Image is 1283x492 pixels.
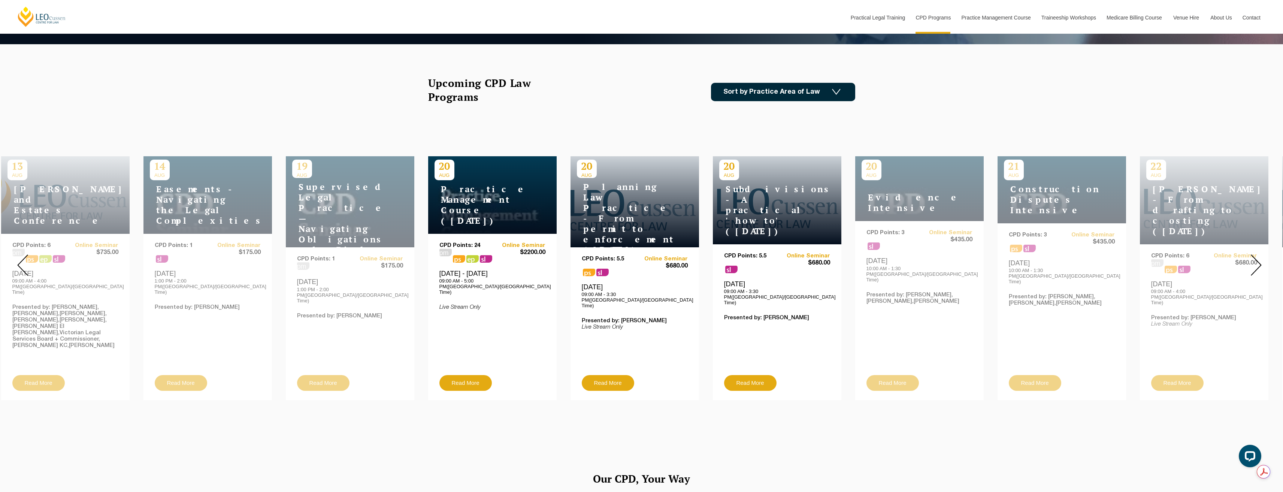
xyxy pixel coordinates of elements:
[1101,1,1168,34] a: Medicare Billing Course
[582,256,635,262] p: CPD Points: 5.5
[577,172,597,178] span: AUG
[439,375,492,391] a: Read More
[719,184,813,236] h4: Subdivisions - A practical 'how to' ([DATE])
[635,262,688,270] span: $680.00
[435,160,454,172] p: 20
[439,304,545,311] p: Live Stream Only
[724,289,830,305] p: 09:00 AM - 3:30 PM([GEOGRAPHIC_DATA]/[GEOGRAPHIC_DATA] Time)
[1168,1,1205,34] a: Venue Hire
[453,255,465,263] span: ps
[1205,1,1237,34] a: About Us
[1251,254,1262,276] img: Next
[583,269,595,276] span: ps
[582,375,634,391] a: Read More
[492,249,545,257] span: $2200.00
[719,172,739,178] span: AUG
[439,242,493,249] p: CPD Points: 24
[711,83,855,101] a: Sort by Practice Area of Law
[17,6,67,27] a: [PERSON_NAME] Centre for Law
[435,172,454,178] span: AUG
[777,259,830,267] span: $680.00
[724,253,777,259] p: CPD Points: 5.5
[910,1,956,34] a: CPD Programs
[724,375,777,391] a: Read More
[428,470,855,488] h2: Our CPD, Your Way
[845,1,910,34] a: Practical Legal Training
[577,182,671,255] h4: Planning Law Practice - From permit to enforcement ([DATE])
[428,76,550,104] h2: Upcoming CPD Law Programs
[582,324,688,330] p: Live Stream Only
[582,292,688,308] p: 09:00 AM - 3:30 PM([GEOGRAPHIC_DATA]/[GEOGRAPHIC_DATA] Time)
[1036,1,1101,34] a: Traineeship Workshops
[577,160,597,172] p: 20
[439,249,452,256] span: pm
[725,266,738,273] span: sl
[435,184,528,226] h4: Practice Management Course ([DATE])
[724,315,830,321] p: Presented by: [PERSON_NAME]
[492,242,545,249] a: Online Seminar
[582,318,688,324] p: Presented by: [PERSON_NAME]
[17,254,28,276] img: Prev
[596,269,609,276] span: sl
[719,160,739,172] p: 20
[466,255,479,263] span: ps
[724,280,830,305] div: [DATE]
[582,283,688,308] div: [DATE]
[635,256,688,262] a: Online Seminar
[1233,442,1264,473] iframe: LiveChat chat widget
[832,89,841,95] img: Icon
[439,278,545,295] p: 09:00 AM - 5:00 PM([GEOGRAPHIC_DATA]/[GEOGRAPHIC_DATA] Time)
[956,1,1036,34] a: Practice Management Course
[777,253,830,259] a: Online Seminar
[1237,1,1266,34] a: Contact
[480,255,492,263] span: sl
[439,269,545,295] div: [DATE] - [DATE]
